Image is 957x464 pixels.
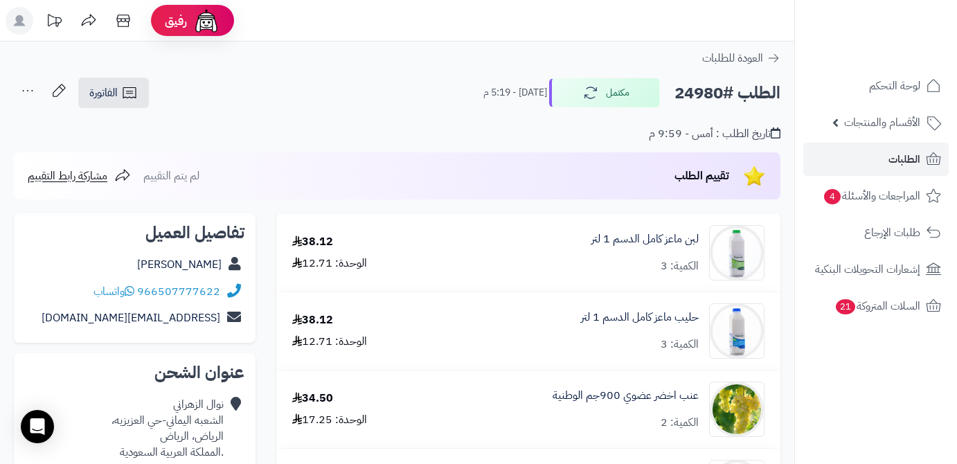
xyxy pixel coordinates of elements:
a: [PERSON_NAME] [137,256,222,273]
span: رفيق [165,12,187,29]
span: السلات المتروكة [834,296,920,316]
span: 4 [824,189,841,204]
span: إشعارات التحويلات البنكية [815,260,920,279]
span: الأقسام والمنتجات [844,113,920,132]
a: لوحة التحكم [803,69,949,102]
a: الفاتورة [78,78,149,108]
a: تحديثات المنصة [37,7,71,38]
img: 1700260736-29-90x90.jpg [710,303,764,359]
h2: الطلب #24980 [674,79,780,107]
div: الكمية: 2 [661,415,699,431]
div: الكمية: 3 [661,258,699,274]
a: مشاركة رابط التقييم [28,168,131,184]
a: طلبات الإرجاع [803,216,949,249]
div: الوحدة: 12.71 [292,334,367,350]
a: لبن ماعز كامل الدسم 1 لتر [591,231,699,247]
h2: تفاصيل العميل [25,224,244,241]
span: العودة للطلبات [702,50,763,66]
a: حليب ماعز كامل الدسم 1 لتر [581,310,699,325]
img: 1692789289-28-90x90.jpg [710,225,764,280]
div: تاريخ الطلب : أمس - 9:59 م [649,126,780,142]
div: الوحدة: 17.25 [292,412,367,428]
h2: عنوان الشحن [25,364,244,381]
small: [DATE] - 5:19 م [483,86,547,100]
a: [EMAIL_ADDRESS][DOMAIN_NAME] [42,310,220,326]
span: طلبات الإرجاع [864,223,920,242]
img: logo-2.png [863,37,944,66]
img: ai-face.png [193,7,220,35]
a: السلات المتروكة21 [803,289,949,323]
button: مكتمل [549,78,660,107]
a: 966507777622 [137,283,220,300]
span: مشاركة رابط التقييم [28,168,107,184]
a: واتساب [93,283,134,300]
span: 21 [836,299,855,314]
img: 1721304543-103493770_699246017561187_5634261252687187609_n-90x90.jpg [710,382,764,437]
div: 38.12 [292,234,333,250]
div: نوال الزهراني الشعبه اليماني-حي العزيزيه، الرياض، الرياض .المملكة العربية السعودية [111,397,224,460]
a: إشعارات التحويلات البنكية [803,253,949,286]
a: المراجعات والأسئلة4 [803,179,949,213]
div: الوحدة: 12.71 [292,256,367,271]
a: العودة للطلبات [702,50,780,66]
div: 38.12 [292,312,333,328]
span: لوحة التحكم [869,76,920,96]
div: الكمية: 3 [661,337,699,353]
span: الطلبات [888,150,920,169]
span: المراجعات والأسئلة [823,186,920,206]
div: Open Intercom Messenger [21,410,54,443]
div: 34.50 [292,391,333,407]
a: الطلبات [803,143,949,176]
span: الفاتورة [89,84,118,101]
span: تقييم الطلب [674,168,729,184]
a: عنب اخضر عضوي 900جم الوطنية [553,388,699,404]
span: لم يتم التقييم [143,168,199,184]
